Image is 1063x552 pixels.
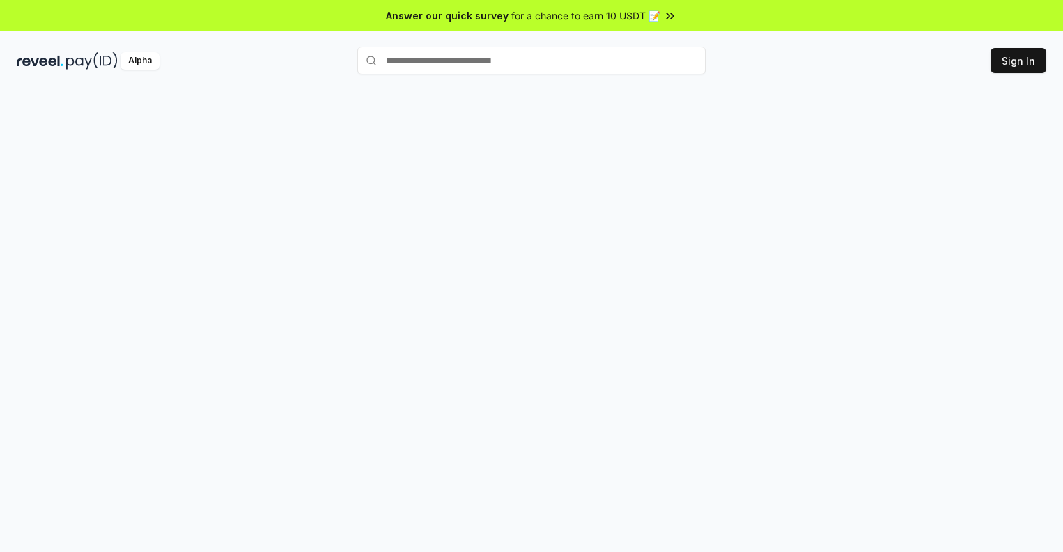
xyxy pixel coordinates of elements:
[121,52,160,70] div: Alpha
[66,52,118,70] img: pay_id
[991,48,1046,73] button: Sign In
[17,52,63,70] img: reveel_dark
[511,8,660,23] span: for a chance to earn 10 USDT 📝
[386,8,509,23] span: Answer our quick survey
